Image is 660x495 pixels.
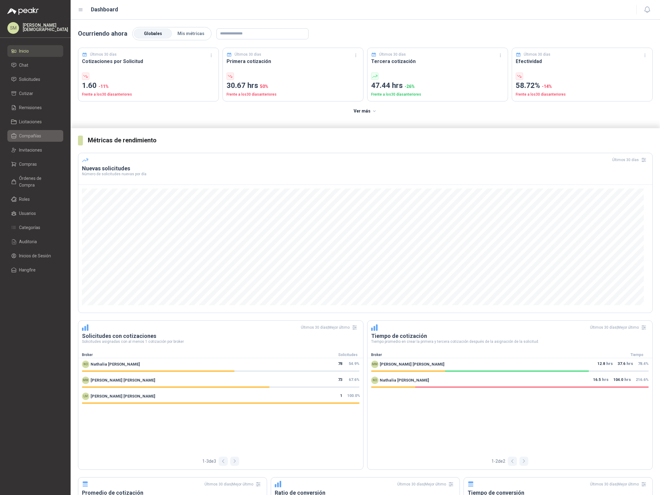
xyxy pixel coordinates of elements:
p: Últimos 30 días [379,52,406,57]
p: hrs [597,361,613,368]
span: 78 [338,361,342,368]
span: Licitaciones [19,118,42,125]
span: [PERSON_NAME] [PERSON_NAME] [91,377,155,383]
div: MM [82,377,89,384]
p: Frente a los 30 días anteriores [516,92,649,97]
div: Broker [78,352,332,358]
div: Broker [367,352,622,358]
span: Solicitudes [19,76,40,83]
span: Auditoria [19,238,37,245]
span: -26 % [405,84,415,89]
p: Últimos 30 días [90,52,117,57]
span: 216.6 % [636,377,649,382]
p: Solicitudes asignadas con al menos 1 cotización por broker [82,340,359,343]
span: -14 % [542,84,552,89]
p: hrs [618,361,633,368]
div: Tiempo [622,352,652,358]
span: 1 [340,393,342,400]
div: MM [371,361,379,368]
a: Invitaciones [7,144,63,156]
span: Mis métricas [177,31,204,36]
p: Ocurriendo ahora [78,29,127,38]
a: Hangfire [7,264,63,276]
span: 16.5 [593,377,601,384]
button: Ver más [350,105,381,117]
span: 50 % [260,84,268,89]
h3: Efectividad [516,57,649,65]
h3: Primera cotización [227,57,359,65]
p: Frente a los 30 días anteriores [371,92,504,97]
h3: Cotizaciones por Solicitud [82,57,215,65]
p: 1.60 [82,80,215,92]
div: LM [82,393,89,400]
a: Auditoria [7,236,63,248]
a: Usuarios [7,208,63,219]
div: Últimos 30 días | Mejor último [204,479,263,489]
p: 30.67 hrs [227,80,359,92]
a: Solicitudes [7,73,63,85]
span: Órdenes de Compra [19,175,57,188]
a: Órdenes de Compra [7,172,63,191]
span: Usuarios [19,210,36,217]
p: 58.72% [516,80,649,92]
a: Remisiones [7,102,63,113]
span: Globales [144,31,162,36]
span: 78.4 % [638,361,649,366]
span: 104.0 [613,377,623,384]
a: Inicio [7,45,63,57]
h3: Nuevas solicitudes [82,165,649,172]
span: Compras [19,161,37,168]
div: Últimos 30 días | Mejor último [301,323,359,332]
span: 73 [338,377,342,384]
a: Categorías [7,222,63,233]
div: SM [7,22,19,34]
span: Nathalia [PERSON_NAME] [91,361,140,367]
div: Solicitudes [332,352,363,358]
span: Categorías [19,224,40,231]
span: [PERSON_NAME] [PERSON_NAME] [380,361,445,367]
div: Últimos 30 días | Mejor último [590,323,649,332]
a: Chat [7,59,63,71]
span: 12.8 [597,361,605,368]
a: Licitaciones [7,116,63,128]
span: -11 % [99,84,109,89]
p: Tiempo promedio en crear la primera y tercera cotización después de la asignación de la solicitud. [371,340,649,343]
span: Chat [19,62,28,69]
img: Logo peakr [7,7,39,15]
span: Roles [19,196,30,203]
p: 47.44 hrs [371,80,504,92]
p: [PERSON_NAME] [DEMOGRAPHIC_DATA] [23,23,68,32]
a: Inicios de Sesión [7,250,63,262]
h3: Métricas de rendimiento [88,136,653,145]
a: Cotizar [7,88,63,99]
span: Hangfire [19,267,36,273]
div: NO [371,377,379,384]
span: Nathalia [PERSON_NAME] [380,377,429,383]
h3: Tercera cotización [371,57,504,65]
p: Últimos 30 días [235,52,261,57]
div: Últimos 30 días [612,155,649,165]
div: Últimos 30 días | Mejor último [397,479,456,489]
h1: Dashboard [91,5,118,14]
span: 1 - 2 de 2 [491,458,505,465]
span: 54.9 % [349,361,359,366]
span: Inicios de Sesión [19,252,51,259]
span: Cotizar [19,90,33,97]
span: 37.6 [618,361,625,368]
p: Número de solicitudes nuevas por día [82,172,649,176]
h3: Solicitudes con cotizaciones [82,332,359,340]
p: hrs [593,377,608,384]
span: 67.6 % [349,377,359,382]
p: hrs [613,377,631,384]
span: Invitaciones [19,147,42,153]
p: Últimos 30 días [524,52,550,57]
div: Últimos 30 días | Mejor último [590,479,649,489]
span: Remisiones [19,104,42,111]
span: 1 - 3 de 3 [202,458,216,465]
span: Compañías [19,133,41,139]
h3: Tiempo de cotización [371,332,649,340]
a: Roles [7,193,63,205]
span: Inicio [19,48,29,54]
p: Frente a los 30 días anteriores [82,92,215,97]
a: Compras [7,158,63,170]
